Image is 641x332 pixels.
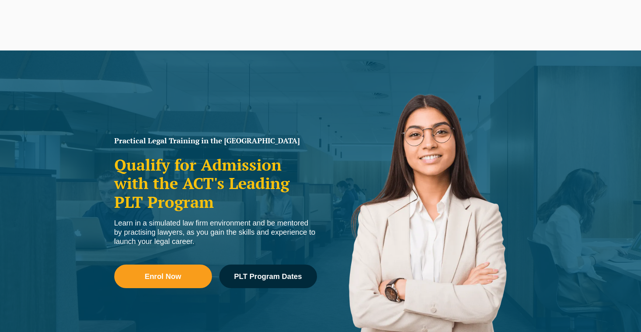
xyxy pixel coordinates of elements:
h2: Qualify for Admission with the ACT's Leading PLT Program [114,155,317,211]
a: PLT Program Dates [219,265,317,288]
h1: Practical Legal Training in the [GEOGRAPHIC_DATA] [114,137,317,144]
span: Enrol Now [145,273,181,280]
span: PLT Program Dates [234,273,302,280]
a: Enrol Now [114,265,212,288]
div: Learn in a simulated law firm environment and be mentored by practising lawyers, as you gain the ... [114,219,317,246]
